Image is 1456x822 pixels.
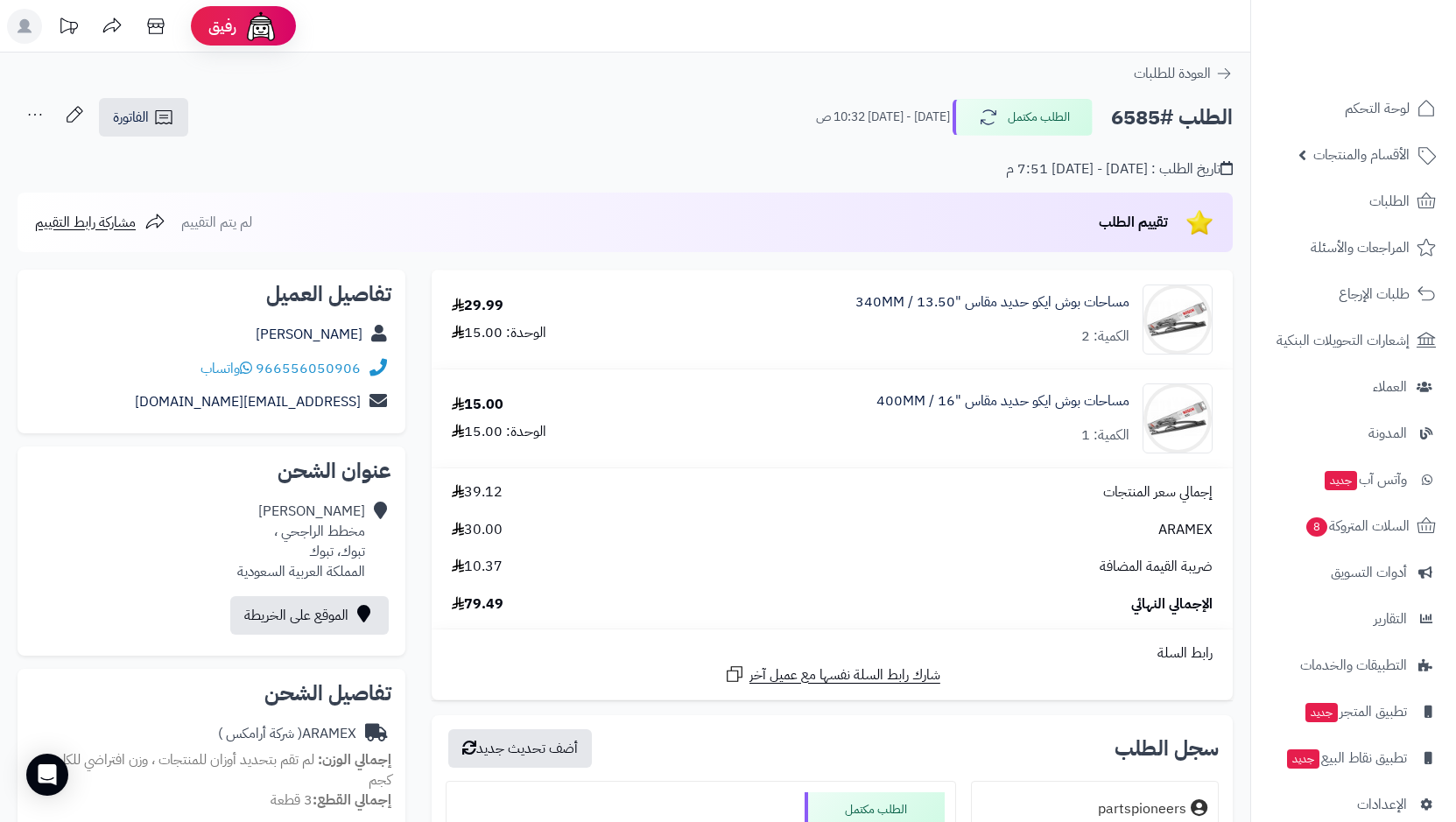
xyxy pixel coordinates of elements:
[749,665,940,685] span: شارك رابط السلة نفسها مع عميل آخر
[99,98,188,137] a: الفاتورة
[1285,746,1407,770] span: تطبيق نقاط البيع
[32,460,391,481] h2: عنوان الشحن
[1357,792,1407,817] span: الإعدادات
[1339,282,1410,306] span: طلبات الإرجاع
[452,296,503,316] div: 29.99
[724,664,940,685] a: شارك رابط السلة نفسها مع عميل آخر
[1006,159,1233,179] div: تاريخ الطلب : [DATE] - [DATE] 7:51 م
[855,292,1129,313] a: مساحات بوش ايكو حديد مقاس "13.50 / 340MM
[1262,412,1445,454] a: المدونة
[1262,598,1445,640] a: التقارير
[1262,552,1445,594] a: أدوات التسويق
[1081,425,1129,446] div: الكمية: 1
[816,109,950,126] small: [DATE] - [DATE] 10:32 ص
[1304,699,1407,724] span: تطبيق المتجر
[448,729,592,768] button: أضف تحديث جديد
[1373,375,1407,399] span: العملاء
[1262,505,1445,547] a: السلات المتروكة8
[318,749,391,770] strong: إجمالي الوزن:
[256,324,362,345] a: [PERSON_NAME]
[452,323,546,343] div: الوحدة: 15.00
[1262,644,1445,686] a: التطبيقات والخدمات
[26,754,68,796] div: Open Intercom Messenger
[452,594,503,615] span: 79.49
[1098,799,1186,819] div: partspioneers
[439,643,1226,664] div: رابط السلة
[1134,63,1211,84] span: العودة للطلبات
[1374,607,1407,631] span: التقارير
[1345,96,1410,121] span: لوحة التحكم
[1262,180,1445,222] a: الطلبات
[1306,517,1328,537] span: 8
[1305,514,1410,538] span: السلات المتروكة
[218,724,356,744] div: ARAMEX
[1300,653,1407,678] span: التطبيقات والخدمات
[1134,63,1233,84] a: العودة للطلبات
[243,9,278,44] img: ai-face.png
[953,99,1093,136] button: الطلب مكتمل
[256,358,361,379] a: 966556050906
[1262,273,1445,315] a: طلبات الإرجاع
[452,557,503,577] span: 10.37
[1262,691,1445,733] a: تطبيق المتجرجديد
[135,391,361,412] a: [EMAIL_ADDRESS][DOMAIN_NAME]
[452,482,503,502] span: 39.12
[452,422,546,442] div: الوحدة: 15.00
[1277,328,1410,353] span: إشعارات التحويلات البنكية
[1311,235,1410,260] span: المراجعات والأسئلة
[1323,467,1407,492] span: وآتس آب
[1103,482,1213,502] span: إجمالي سعر المنتجات
[1325,471,1357,490] span: جديد
[452,395,503,415] div: 15.00
[1331,560,1407,585] span: أدوات التسويق
[1262,227,1445,269] a: المراجعات والأسئلة
[1262,737,1445,779] a: تطبيق نقاط البيعجديد
[35,212,165,233] a: مشاركة رابط التقييم
[200,358,252,379] a: واتساب
[1287,749,1319,769] span: جديد
[1143,285,1212,355] img: 1701692327-c50e621e-f526-498f-b399-90d8db3ada3d-90x90.jpg
[1262,459,1445,501] a: وآتس آبجديد
[1369,189,1410,214] span: الطلبات
[1368,421,1407,446] span: المدونة
[1158,520,1213,540] span: ARAMEX
[1099,212,1168,233] span: تقييم الطلب
[1100,557,1213,577] span: ضريبة القيمة المضافة
[208,16,236,37] span: رفيق
[1131,594,1213,615] span: الإجمالي النهائي
[1262,366,1445,408] a: العملاء
[45,749,391,790] span: لم تقم بتحديد أوزان للمنتجات ، وزن افتراضي للكل 1 كجم
[181,212,252,233] span: لم يتم التقييم
[230,596,389,635] a: الموقع على الخريطة
[1115,738,1219,759] h3: سجل الطلب
[1111,100,1233,136] h2: الطلب #6585
[1337,39,1439,75] img: logo-2.png
[271,790,391,811] small: 3 قطعة
[46,9,90,48] a: تحديثات المنصة
[237,502,365,581] div: [PERSON_NAME] مخطط الراجحي ، تبوك، تبوك المملكة العربية السعودية
[218,723,302,744] span: ( شركة أرامكس )
[876,391,1129,411] a: مساحات بوش ايكو حديد مقاس "16 / 400MM
[452,520,503,540] span: 30.00
[1262,88,1445,130] a: لوحة التحكم
[32,284,391,305] h2: تفاصيل العميل
[1262,320,1445,362] a: إشعارات التحويلات البنكية
[1305,703,1338,722] span: جديد
[32,683,391,704] h2: تفاصيل الشحن
[1143,383,1212,453] img: 1701693136-c50e621e-f526-498f-b399-90d8db3ada3d-90x90.jpg
[35,212,136,233] span: مشاركة رابط التقييم
[1313,143,1410,167] span: الأقسام والمنتجات
[1081,327,1129,347] div: الكمية: 2
[313,790,391,811] strong: إجمالي القطع:
[113,107,149,128] span: الفاتورة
